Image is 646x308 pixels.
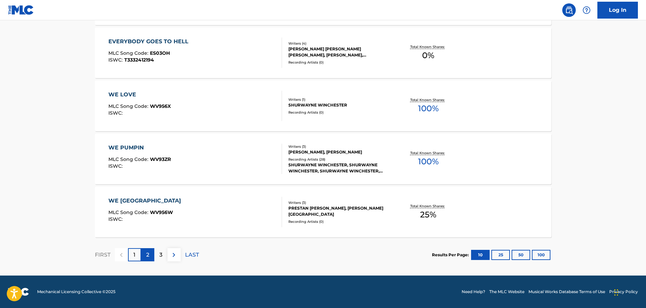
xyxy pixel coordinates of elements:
[420,209,436,221] span: 25 %
[565,6,573,14] img: search
[95,27,551,78] a: EVERYBODY GOES TO HELLMLC Song Code:ES03OHISWC:T3332412194Writers (4)[PERSON_NAME] [PERSON_NAME] ...
[124,57,154,63] span: T3332412194
[614,282,618,303] div: Drag
[418,156,439,168] span: 100 %
[108,216,124,222] span: ISWC :
[108,91,171,99] div: WE LOVE
[150,156,171,162] span: WV93ZR
[528,289,605,295] a: Musical Works Database Terms of Use
[288,144,390,149] div: Writers ( 3 )
[422,49,434,62] span: 0 %
[580,3,593,17] div: Help
[489,289,524,295] a: The MLC Website
[491,250,510,260] button: 25
[288,41,390,46] div: Writers ( 4 )
[8,5,34,15] img: MLC Logo
[108,156,150,162] span: MLC Song Code :
[185,251,199,259] p: LAST
[133,251,135,259] p: 1
[562,3,576,17] a: Public Search
[108,110,124,116] span: ISWC :
[410,44,446,49] p: Total Known Shares:
[108,163,124,169] span: ISWC :
[170,251,178,259] img: right
[512,250,530,260] button: 50
[95,187,551,237] a: WE [GEOGRAPHIC_DATA]MLC Song Code:WV956WISWC:Writers (3)PRESTAN [PERSON_NAME], [PERSON_NAME][GEOG...
[612,276,646,308] iframe: Chat Widget
[8,288,29,296] img: logo
[288,110,390,115] div: Recording Artists ( 0 )
[288,205,390,217] div: PRESTAN [PERSON_NAME], [PERSON_NAME][GEOGRAPHIC_DATA]
[288,102,390,108] div: SHURWAYNE WINCHESTER
[418,102,439,115] span: 100 %
[288,97,390,102] div: Writers ( 1 )
[108,103,150,109] span: MLC Song Code :
[288,149,390,155] div: [PERSON_NAME], [PERSON_NAME]
[288,219,390,224] div: Recording Artists ( 0 )
[288,60,390,65] div: Recording Artists ( 0 )
[471,250,490,260] button: 10
[288,46,390,58] div: [PERSON_NAME] [PERSON_NAME] [PERSON_NAME], [PERSON_NAME], [PERSON_NAME] [PERSON_NAME]
[583,6,591,14] img: help
[597,2,638,19] a: Log In
[150,50,170,56] span: ES03OH
[462,289,485,295] a: Need Help?
[95,134,551,184] a: WE PUMPINMLC Song Code:WV93ZRISWC:Writers (3)[PERSON_NAME], [PERSON_NAME]Recording Artists (28)SH...
[108,209,150,215] span: MLC Song Code :
[410,97,446,102] p: Total Known Shares:
[150,209,173,215] span: WV956W
[95,80,551,131] a: WE LOVEMLC Song Code:WV956XISWC:Writers (1)SHURWAYNE WINCHESTERRecording Artists (0)Total Known S...
[37,289,115,295] span: Mechanical Licensing Collective © 2025
[288,157,390,162] div: Recording Artists ( 28 )
[159,251,162,259] p: 3
[108,144,171,152] div: WE PUMPIN
[150,103,171,109] span: WV956X
[108,50,150,56] span: MLC Song Code :
[410,204,446,209] p: Total Known Shares:
[288,162,390,174] div: SHURWAYNE WINCHESTER, SHURWAYNE WINCHESTER, SHURWAYNE WINCHESTER, [GEOGRAPHIC_DATA], SHURWAYNE WI...
[609,289,638,295] a: Privacy Policy
[410,150,446,156] p: Total Known Shares:
[108,57,124,63] span: ISWC :
[532,250,550,260] button: 100
[108,197,184,205] div: WE [GEOGRAPHIC_DATA]
[288,200,390,205] div: Writers ( 3 )
[95,251,110,259] p: FIRST
[146,251,149,259] p: 2
[108,38,192,46] div: EVERYBODY GOES TO HELL
[432,252,470,258] p: Results Per Page:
